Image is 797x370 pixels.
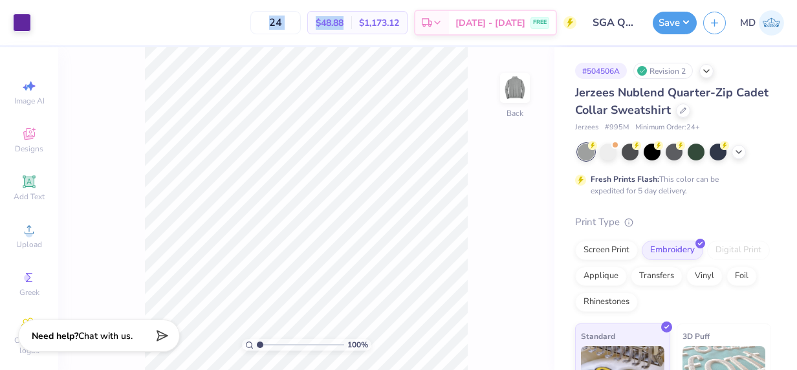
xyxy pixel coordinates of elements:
span: Greek [19,287,39,298]
div: This color can be expedited for 5 day delivery. [591,173,750,197]
div: Print Type [575,215,771,230]
div: Revision 2 [633,63,693,79]
span: [DATE] - [DATE] [455,16,525,30]
div: Digital Print [707,241,770,260]
span: Designs [15,144,43,154]
a: MD [740,10,784,36]
div: Back [507,107,523,119]
span: $48.88 [316,16,344,30]
span: 100 % [347,339,368,351]
span: Add Text [14,191,45,202]
span: Jerzees Nublend Quarter-Zip Cadet Collar Sweatshirt [575,85,769,118]
span: Upload [16,239,42,250]
input: Untitled Design [583,10,646,36]
div: Embroidery [642,241,703,260]
div: Vinyl [686,267,723,286]
div: Rhinestones [575,292,638,312]
span: 3D Puff [682,329,710,343]
img: Mary Dewey [759,10,784,36]
strong: Need help? [32,330,78,342]
div: Transfers [631,267,682,286]
div: Applique [575,267,627,286]
strong: Fresh Prints Flash: [591,174,659,184]
span: MD [740,16,756,30]
div: Foil [726,267,757,286]
span: # 995M [605,122,629,133]
input: – – [250,11,301,34]
span: Image AI [14,96,45,106]
button: Save [653,12,697,34]
div: # 504506A [575,63,627,79]
span: $1,173.12 [359,16,399,30]
span: Clipart & logos [6,335,52,356]
span: Minimum Order: 24 + [635,122,700,133]
span: Chat with us. [78,330,133,342]
span: Standard [581,329,615,343]
div: Screen Print [575,241,638,260]
img: Back [502,75,528,101]
span: FREE [533,18,547,27]
span: Jerzees [575,122,598,133]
